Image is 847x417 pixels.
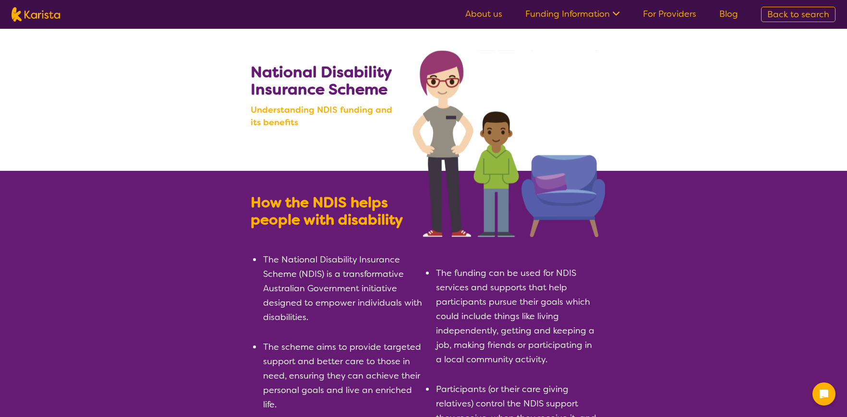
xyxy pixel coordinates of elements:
span: Back to search [767,9,829,20]
b: Understanding NDIS funding and its benefits [251,104,404,129]
li: The scheme aims to provide targeted support and better care to those in need, ensuring they can a... [262,340,423,412]
a: About us [465,8,502,20]
a: Back to search [761,7,835,22]
li: The funding can be used for NDIS services and supports that help participants pursue their goals ... [435,266,596,367]
b: How the NDIS helps people with disability [251,193,403,229]
a: For Providers [643,8,696,20]
b: National Disability Insurance Scheme [251,62,391,99]
li: The National Disability Insurance Scheme (NDIS) is a transformative Australian Government initiat... [262,252,423,324]
a: Funding Information [525,8,620,20]
a: Blog [719,8,738,20]
img: Karista logo [12,7,60,22]
img: Search NDIS services with Karista [413,50,605,237]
